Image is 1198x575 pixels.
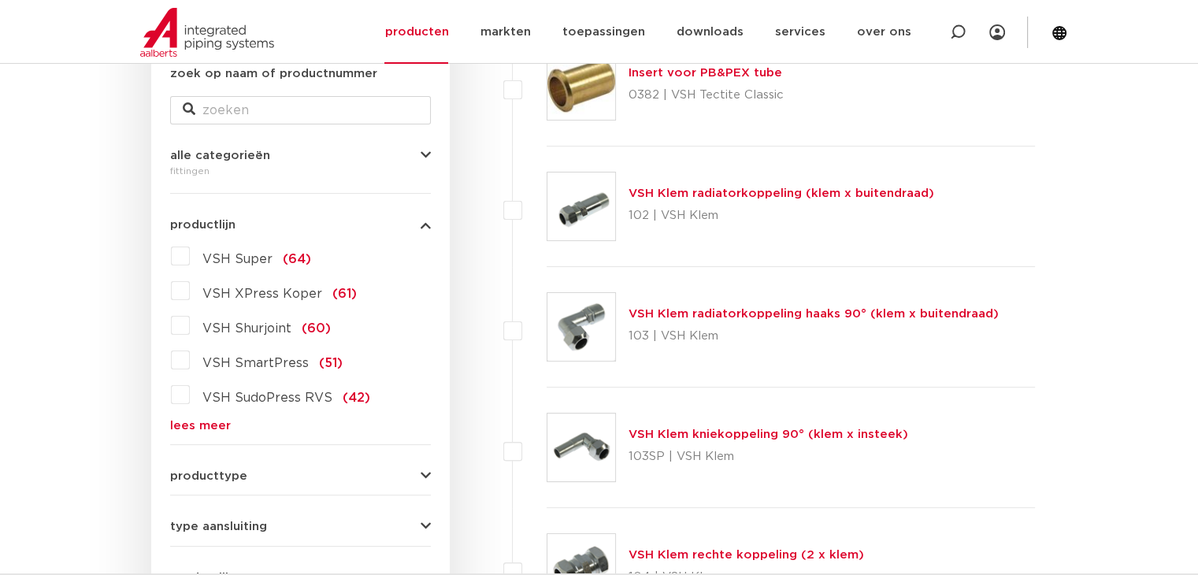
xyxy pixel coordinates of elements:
button: type aansluiting [170,521,431,532]
label: zoek op naam of productnummer [170,65,377,83]
p: 103 | VSH Klem [629,324,999,349]
span: (60) [302,322,331,335]
span: VSH SudoPress RVS [202,391,332,404]
span: (61) [332,287,357,300]
a: VSH Klem radiatorkoppeling haaks 90° (klem x buitendraad) [629,308,999,320]
span: (51) [319,357,343,369]
span: type aansluiting [170,521,267,532]
span: (42) [343,391,370,404]
p: 0382 | VSH Tectite Classic [629,83,784,108]
a: lees meer [170,420,431,432]
a: VSH Klem radiatorkoppeling (klem x buitendraad) [629,187,934,199]
img: Thumbnail for VSH Klem kniekoppeling 90° (klem x insteek) [547,414,615,481]
span: (64) [283,253,311,265]
img: Thumbnail for Insert voor PB&PEX tube [547,52,615,120]
input: zoeken [170,96,431,124]
span: productlijn [170,219,236,231]
span: VSH XPress Koper [202,287,322,300]
p: 102 | VSH Klem [629,203,934,228]
a: VSH Klem rechte koppeling (2 x klem) [629,549,864,561]
img: Thumbnail for VSH Klem radiatorkoppeling (klem x buitendraad) [547,172,615,240]
span: VSH SmartPress [202,357,309,369]
div: fittingen [170,161,431,180]
button: producttype [170,470,431,482]
span: VSH Super [202,253,273,265]
span: VSH Shurjoint [202,322,291,335]
span: producttype [170,470,247,482]
p: 103SP | VSH Klem [629,444,908,469]
img: Thumbnail for VSH Klem radiatorkoppeling haaks 90° (klem x buitendraad) [547,293,615,361]
button: alle categorieën [170,150,431,161]
a: VSH Klem kniekoppeling 90° (klem x insteek) [629,428,908,440]
a: Insert voor PB&PEX tube [629,67,782,79]
button: productlijn [170,219,431,231]
span: alle categorieën [170,150,270,161]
